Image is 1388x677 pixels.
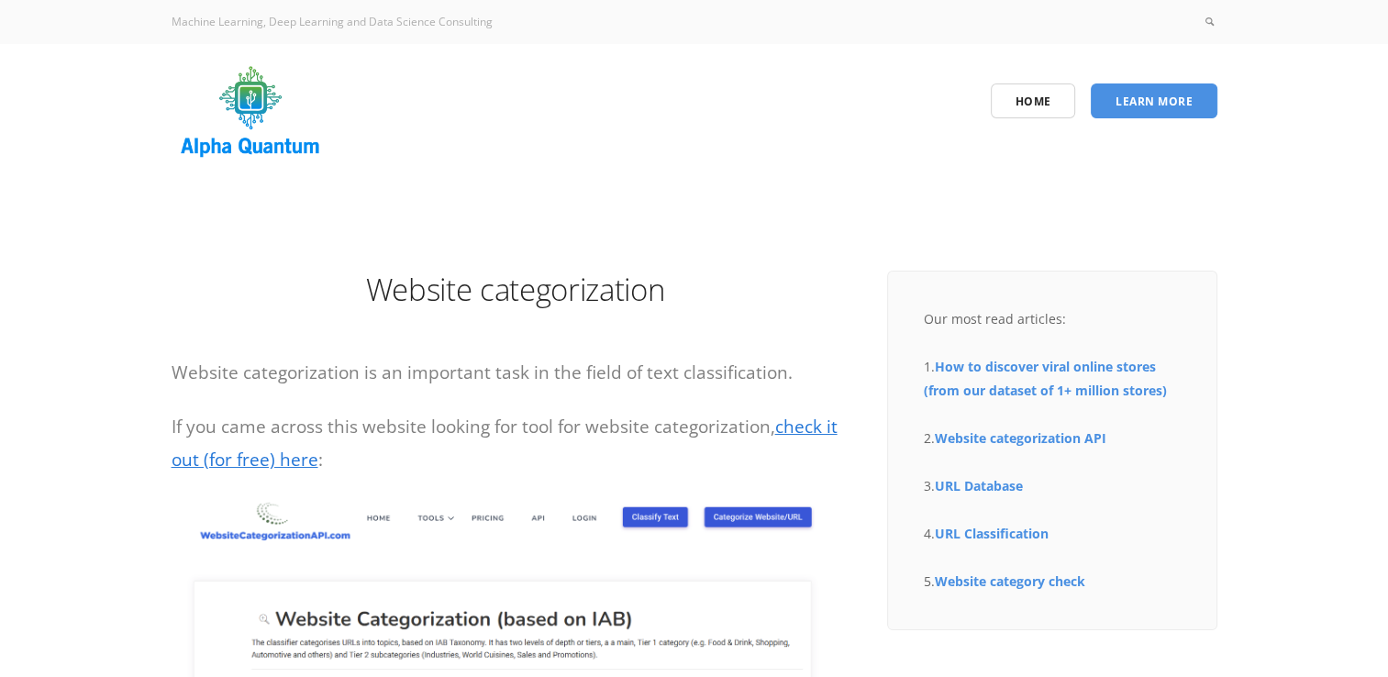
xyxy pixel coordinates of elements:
img: logo [172,60,330,165]
a: Website category check [935,572,1085,590]
a: URL Classification [935,525,1049,542]
div: Our most read articles: 1. 2. 3. 4. 5. [924,307,1181,594]
a: check it out (for free) here [172,415,838,471]
a: Learn More [1091,83,1217,118]
p: If you came across this website looking for tool for website categorization, : [172,411,860,476]
a: URL Database [935,477,1023,494]
h1: Website categorization [172,269,860,310]
a: How to discover viral online stores (from our dataset of 1+ million stores) [924,358,1167,399]
a: Home [991,83,1076,118]
span: Machine Learning, Deep Learning and Data Science Consulting [172,14,493,29]
a: Website categorization API [935,429,1106,447]
p: Website categorization is an important task in the field of text classification. [172,358,860,387]
span: Home [1016,94,1051,109]
span: Learn More [1116,94,1193,109]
